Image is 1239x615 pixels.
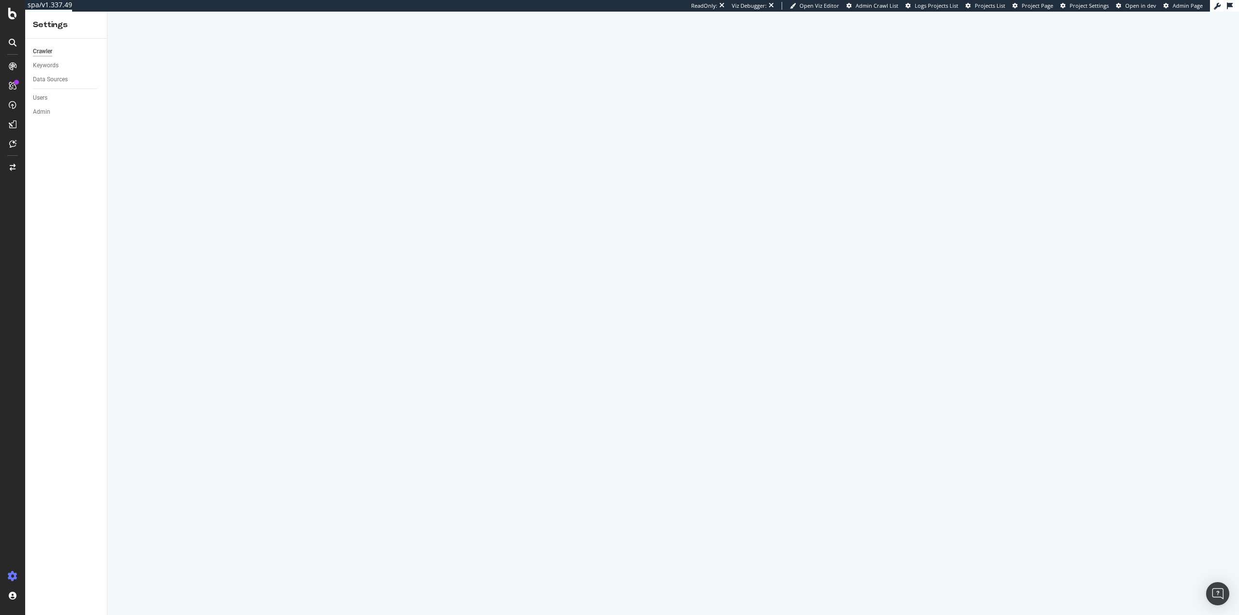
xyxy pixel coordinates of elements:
[1012,2,1053,10] a: Project Page
[33,107,50,117] div: Admin
[732,2,767,10] div: Viz Debugger:
[33,93,47,103] div: Users
[33,75,100,85] a: Data Sources
[856,2,898,9] span: Admin Crawl List
[1116,2,1156,10] a: Open in dev
[966,2,1005,10] a: Projects List
[800,2,839,9] span: Open Viz Editor
[33,46,100,57] a: Crawler
[33,60,100,71] a: Keywords
[691,2,717,10] div: ReadOnly:
[975,2,1005,9] span: Projects List
[33,75,68,85] div: Data Sources
[33,107,100,117] a: Admin
[1206,582,1229,605] div: Open Intercom Messenger
[915,2,958,9] span: Logs Projects List
[33,46,52,57] div: Crawler
[1173,2,1203,9] span: Admin Page
[1125,2,1156,9] span: Open in dev
[1070,2,1109,9] span: Project Settings
[33,60,59,71] div: Keywords
[1163,2,1203,10] a: Admin Page
[33,93,100,103] a: Users
[790,2,839,10] a: Open Viz Editor
[1022,2,1053,9] span: Project Page
[1060,2,1109,10] a: Project Settings
[33,19,99,30] div: Settings
[906,2,958,10] a: Logs Projects List
[846,2,898,10] a: Admin Crawl List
